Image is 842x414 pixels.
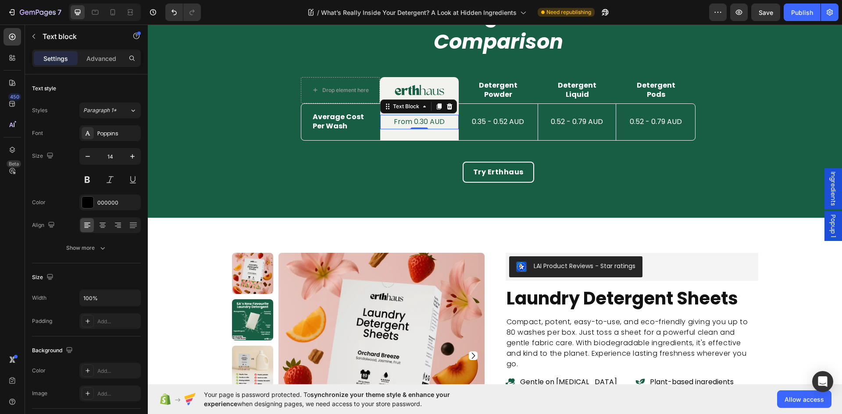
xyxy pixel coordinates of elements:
p: 0.52 - 0.79 AUD [391,91,467,104]
span: What’s Really Inside Your Detergent? A Look at Hidden Ingredients [321,8,517,17]
div: Undo/Redo [165,4,201,21]
p: Settings [43,54,68,63]
div: Font [32,129,43,137]
div: Color [32,367,46,375]
img: gempages_579783319424599028-c884498c-1774-44ee-b64b-186daf205bfd.webp [244,57,299,74]
strong: Detergent [410,56,449,66]
div: Show more [66,244,107,252]
p: From 0.30 AUD [233,91,310,104]
div: Text Block [243,78,273,86]
input: Auto [80,290,140,306]
p: Plant-based ingredients [502,354,602,361]
div: Publish [791,8,813,17]
div: Poppins [97,130,139,138]
button: LAI Product Reviews - Star ratings [361,232,495,253]
strong: Pods [499,65,517,75]
div: Add... [97,367,139,375]
span: Allow access [785,395,824,404]
div: Image [32,389,47,397]
div: Align [32,219,57,231]
strong: Liquid [418,65,441,75]
button: Show more [32,240,141,256]
span: Paragraph 1* [83,106,117,114]
h1: laundry detergent sheets [358,262,610,286]
div: Padding [32,317,52,325]
button: Paragraph 1* [79,103,141,118]
span: Ingredients [681,147,690,181]
p: Try Erthhaus [325,142,376,153]
div: LAI Product Reviews - Star ratings [386,237,488,246]
div: Open Intercom Messenger [812,371,833,392]
strong: Powder [336,65,364,75]
p: 7 [57,7,61,18]
button: Save [751,4,780,21]
button: 7 [4,4,65,21]
p: Gentle on [MEDICAL_DATA] [372,354,471,361]
div: Size [32,272,55,283]
button: Allow access [777,390,831,408]
button: Carousel Next Arrow [321,327,330,336]
a: Try Erthhaus [315,137,386,158]
p: Compact, potent, easy-to-use, and eco-friendly giving you up to 80 washes per box. Just toss a sh... [359,292,610,345]
p: 0.52 - 0.79 AUD [469,91,546,104]
img: LaiProductReviews.png [368,237,379,248]
div: Width [32,294,46,302]
div: 450 [8,93,21,100]
div: Styles [32,106,47,114]
div: Background [32,345,75,357]
div: 000000 [97,199,139,207]
span: Need republishing [546,8,591,16]
strong: Detergent [331,56,370,66]
iframe: Design area [148,25,842,384]
span: / [317,8,319,17]
span: synchronize your theme style & enhance your experience [204,391,450,407]
div: Add... [97,390,139,398]
strong: Detergent [489,56,528,66]
div: Text style [32,85,56,92]
p: Advanced [86,54,116,63]
div: Beta [7,160,21,167]
span: Popup 1 [681,190,690,213]
p: 0.35 - 0.52 AUD [312,91,389,104]
div: Size [32,150,55,162]
span: Your page is password protected. To when designing pages, we need access to your store password. [204,390,484,408]
div: Color [32,198,46,206]
div: Add... [97,318,139,326]
strong: Comparison [286,3,415,31]
span: Save [759,9,773,16]
button: Publish [784,4,821,21]
strong: Average Cost Per Wash [165,87,216,106]
div: Drop element here [175,62,221,69]
p: Text block [43,31,117,42]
